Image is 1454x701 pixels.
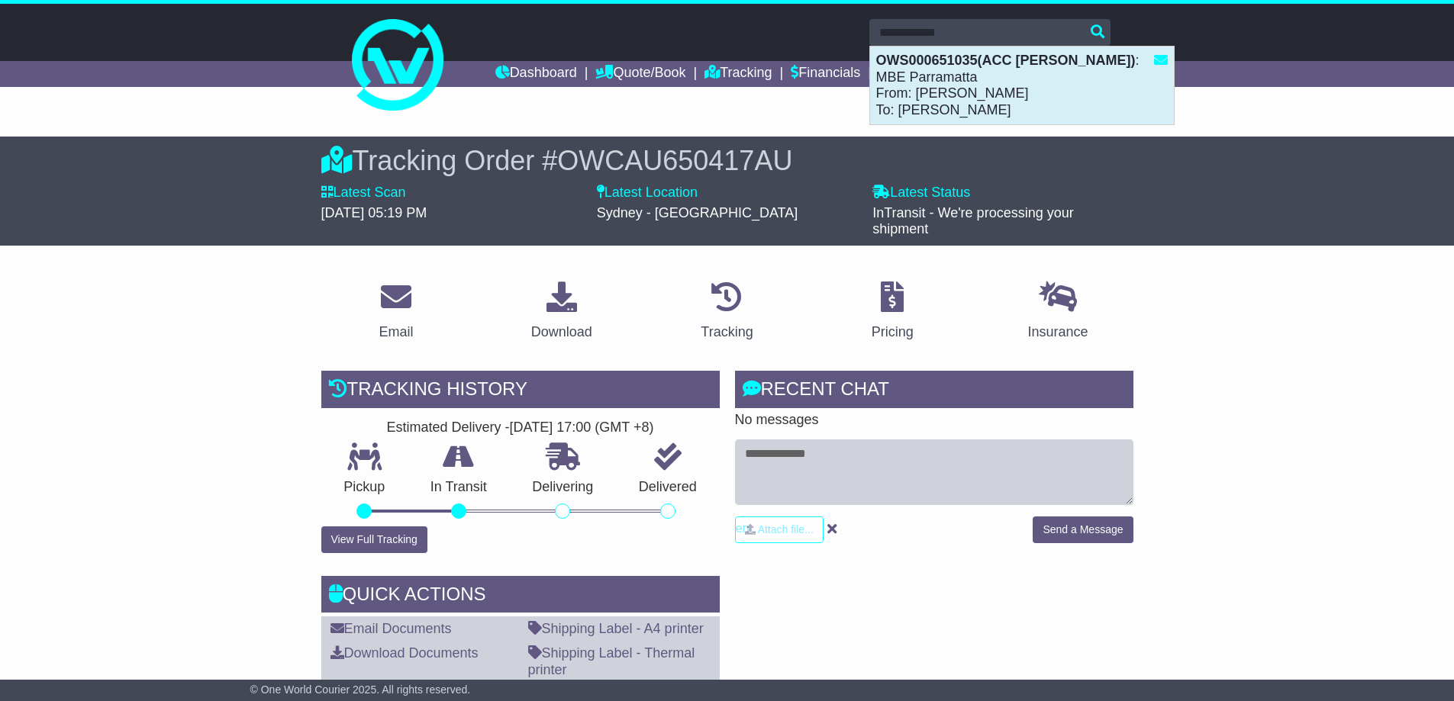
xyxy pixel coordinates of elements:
p: In Transit [408,479,510,496]
a: Download [521,276,602,348]
a: Shipping Label - Thermal printer [528,645,695,677]
span: InTransit - We're processing your shipment [872,205,1074,237]
a: Quote/Book [595,61,685,87]
a: Email [369,276,423,348]
div: Quick Actions [321,576,720,617]
p: No messages [735,412,1133,429]
div: [DATE] 17:00 (GMT +8) [510,420,654,436]
a: Download Documents [330,645,479,661]
span: Sydney - [GEOGRAPHIC_DATA] [597,205,798,220]
span: © One World Courier 2025. All rights reserved. [250,683,471,696]
a: Email Documents [330,621,452,636]
label: Latest Location [597,185,698,201]
div: Insurance [1028,322,1088,342]
a: Tracking [704,61,772,87]
label: Latest Status [872,185,970,201]
a: Financials [791,61,860,87]
div: Email [379,322,413,342]
p: Pickup [321,479,408,496]
div: Pricing [872,322,914,342]
button: View Full Tracking [321,526,427,553]
a: Insurance [1018,276,1098,348]
label: Latest Scan [321,185,406,201]
p: Delivered [616,479,720,496]
div: Tracking Order # [321,144,1133,177]
div: Tracking history [321,371,720,412]
button: Send a Message [1033,516,1133,543]
a: Tracking [691,276,762,348]
a: Shipping Label - A4 printer [528,621,704,636]
div: Download [531,322,592,342]
div: Tracking [701,322,753,342]
a: Pricing [862,276,924,348]
span: [DATE] 05:19 PM [321,205,427,220]
a: Dashboard [495,61,577,87]
div: Estimated Delivery - [321,420,720,436]
div: : MBE Parramatta From: [PERSON_NAME] To: [PERSON_NAME] [870,47,1174,124]
p: Delivering [510,479,617,496]
div: RECENT CHAT [735,371,1133,412]
strong: OWS000651035(ACC [PERSON_NAME]) [876,53,1136,68]
span: OWCAU650417AU [557,145,792,176]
